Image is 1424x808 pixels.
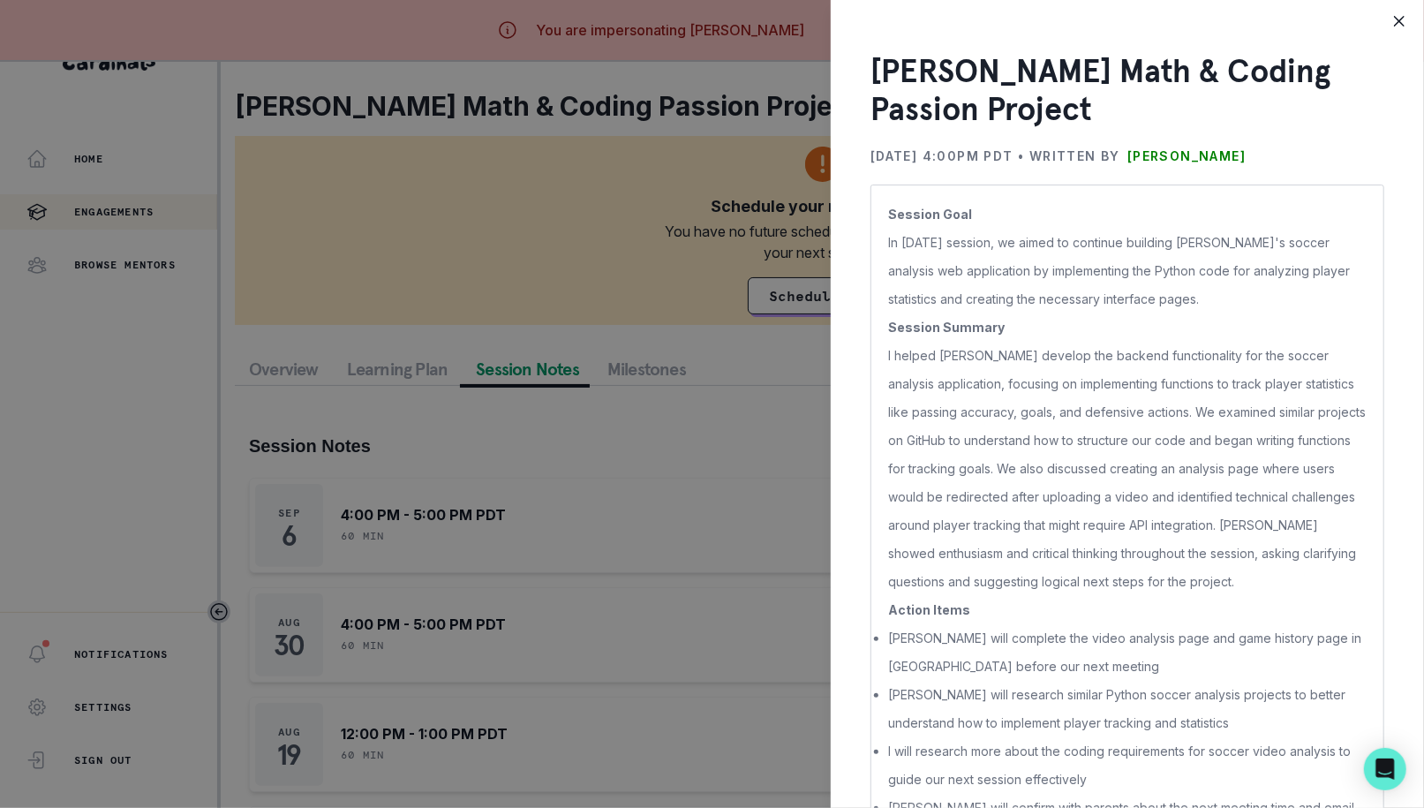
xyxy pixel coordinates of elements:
li: [PERSON_NAME] will research similar Python soccer analysis projects to better understand how to i... [888,681,1367,737]
h3: [PERSON_NAME] Math & Coding Passion Project [870,52,1384,128]
li: I will research more about the coding requirements for soccer video analysis to guide our next se... [888,737,1367,794]
p: In [DATE] session, we aimed to continue building [PERSON_NAME]'s soccer analysis web application ... [888,229,1367,313]
p: [DATE] 4:00PM PDT • Written by [870,142,1120,170]
li: [PERSON_NAME] will complete the video analysis page and game history page in [GEOGRAPHIC_DATA] be... [888,624,1367,681]
p: [PERSON_NAME] [1127,142,1246,170]
b: Session Summary [888,320,1005,335]
div: Open Intercom Messenger [1364,748,1406,790]
b: Action Items [888,602,970,617]
b: Session Goal [888,207,972,222]
p: I helped [PERSON_NAME] develop the backend functionality for the soccer analysis application, foc... [888,342,1367,596]
button: Close [1385,7,1413,35]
